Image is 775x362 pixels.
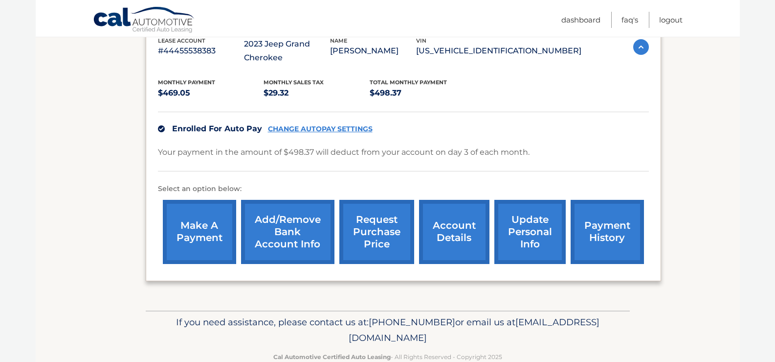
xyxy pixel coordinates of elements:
a: request purchase price [339,200,414,264]
p: #44455538383 [158,44,244,58]
p: Select an option below: [158,183,649,195]
p: - All Rights Reserved - Copyright 2025 [152,352,623,362]
span: Monthly sales Tax [264,79,324,86]
img: check.svg [158,125,165,132]
a: update personal info [494,200,566,264]
a: Logout [659,12,683,28]
a: Dashboard [561,12,600,28]
span: [PHONE_NUMBER] [369,316,455,328]
span: Enrolled For Auto Pay [172,124,262,133]
p: $498.37 [370,86,476,100]
a: make a payment [163,200,236,264]
span: Total Monthly Payment [370,79,447,86]
a: payment history [571,200,644,264]
p: [PERSON_NAME] [330,44,416,58]
a: FAQ's [621,12,638,28]
p: If you need assistance, please contact us at: or email us at [152,314,623,346]
strong: Cal Automotive Certified Auto Leasing [273,353,391,361]
span: Monthly Payment [158,79,215,86]
a: Cal Automotive [93,6,196,35]
a: CHANGE AUTOPAY SETTINGS [268,125,373,133]
p: $29.32 [264,86,370,100]
span: vin [416,37,426,44]
a: Add/Remove bank account info [241,200,334,264]
p: Your payment in the amount of $498.37 will deduct from your account on day 3 of each month. [158,145,530,159]
img: accordion-active.svg [633,39,649,55]
p: $469.05 [158,86,264,100]
p: [US_VEHICLE_IDENTIFICATION_NUMBER] [416,44,581,58]
a: account details [419,200,489,264]
p: 2023 Jeep Grand Cherokee [244,37,330,65]
span: name [330,37,347,44]
span: lease account [158,37,205,44]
